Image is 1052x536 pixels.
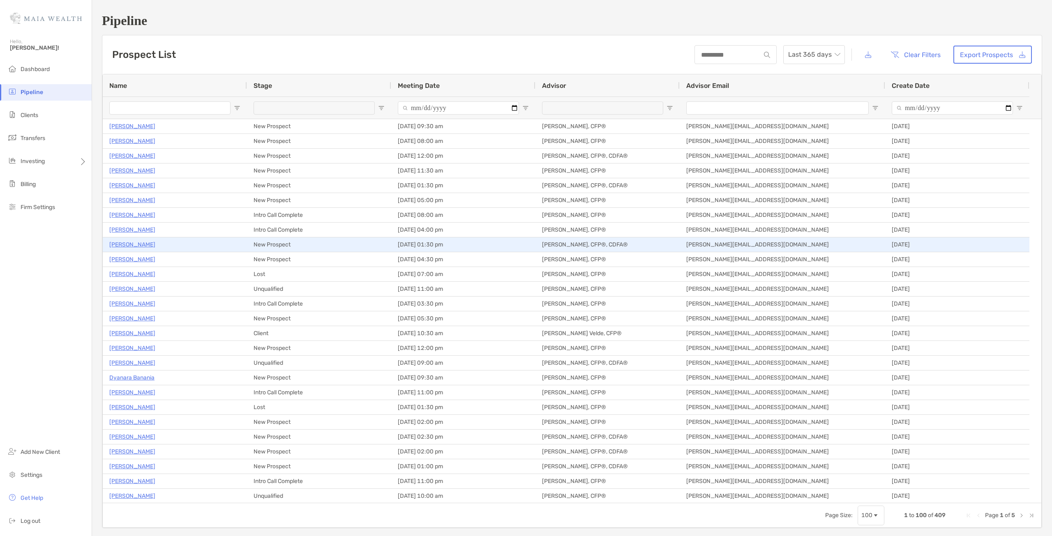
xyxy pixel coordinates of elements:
[109,476,155,486] p: [PERSON_NAME]
[535,474,680,488] div: [PERSON_NAME], CFP®
[109,225,155,235] a: [PERSON_NAME]
[109,461,155,472] p: [PERSON_NAME]
[892,101,1013,115] input: Create Date Filter Input
[535,193,680,207] div: [PERSON_NAME], CFP®
[247,459,391,474] div: New Prospect
[542,82,566,90] span: Advisor
[885,326,1029,340] div: [DATE]
[391,430,535,444] div: [DATE] 02:30 pm
[109,446,155,457] a: [PERSON_NAME]
[247,385,391,400] div: Intro Call Complete
[858,506,884,525] div: Page Size
[247,326,391,340] div: Client
[535,415,680,429] div: [PERSON_NAME], CFP®
[928,512,933,519] span: of
[680,119,885,133] div: [PERSON_NAME][EMAIL_ADDRESS][DOMAIN_NAME]
[904,512,908,519] span: 1
[112,49,176,60] h3: Prospect List
[391,267,535,281] div: [DATE] 07:00 am
[391,252,535,267] div: [DATE] 04:30 pm
[885,119,1029,133] div: [DATE]
[7,492,17,502] img: get-help icon
[109,373,155,383] a: Dyanara Banania
[247,178,391,193] div: New Prospect
[885,267,1029,281] div: [DATE]
[247,282,391,296] div: Unqualified
[391,297,535,311] div: [DATE] 03:30 pm
[861,512,872,519] div: 100
[109,432,155,442] p: [PERSON_NAME]
[247,223,391,237] div: Intro Call Complete
[247,252,391,267] div: New Prospect
[109,491,155,501] p: [PERSON_NAME]
[247,370,391,385] div: New Prospect
[247,311,391,326] div: New Prospect
[885,430,1029,444] div: [DATE]
[680,134,885,148] div: [PERSON_NAME][EMAIL_ADDRESS][DOMAIN_NAME]
[535,341,680,355] div: [PERSON_NAME], CFP®
[102,13,1042,28] h1: Pipeline
[109,269,155,279] a: [PERSON_NAME]
[247,163,391,178] div: New Prospect
[109,151,155,161] a: [PERSON_NAME]
[535,459,680,474] div: [PERSON_NAME], CFP®, CDFA®
[247,356,391,370] div: Unqualified
[391,163,535,178] div: [DATE] 11:30 am
[391,385,535,400] div: [DATE] 11:00 pm
[680,208,885,222] div: [PERSON_NAME][EMAIL_ADDRESS][DOMAIN_NAME]
[247,149,391,163] div: New Prospect
[247,119,391,133] div: New Prospect
[391,134,535,148] div: [DATE] 08:00 am
[1018,512,1025,519] div: Next Page
[247,415,391,429] div: New Prospect
[109,358,155,368] a: [PERSON_NAME]
[391,356,535,370] div: [DATE] 09:00 am
[391,178,535,193] div: [DATE] 01:30 pm
[109,136,155,146] a: [PERSON_NAME]
[247,297,391,311] div: Intro Call Complete
[21,495,43,501] span: Get Help
[885,400,1029,414] div: [DATE]
[680,282,885,296] div: [PERSON_NAME][EMAIL_ADDRESS][DOMAIN_NAME]
[1005,512,1010,519] span: of
[885,356,1029,370] div: [DATE]
[391,444,535,459] div: [DATE] 02:00 pm
[391,149,535,163] div: [DATE] 12:00 pm
[109,328,155,338] p: [PERSON_NAME]
[885,459,1029,474] div: [DATE]
[109,101,231,115] input: Name Filter Input
[934,512,946,519] span: 409
[680,459,885,474] div: [PERSON_NAME][EMAIL_ADDRESS][DOMAIN_NAME]
[391,489,535,503] div: [DATE] 10:00 am
[667,105,673,111] button: Open Filter Menu
[391,341,535,355] div: [DATE] 12:00 pm
[21,204,55,211] span: Firm Settings
[391,237,535,252] div: [DATE] 01:30 pm
[109,180,155,191] a: [PERSON_NAME]
[885,149,1029,163] div: [DATE]
[247,267,391,281] div: Lost
[680,252,885,267] div: [PERSON_NAME][EMAIL_ADDRESS][DOMAIN_NAME]
[109,387,155,398] a: [PERSON_NAME]
[247,193,391,207] div: New Prospect
[109,239,155,250] a: [PERSON_NAME]
[109,210,155,220] a: [PERSON_NAME]
[522,105,529,111] button: Open Filter Menu
[109,254,155,265] a: [PERSON_NAME]
[109,417,155,427] p: [PERSON_NAME]
[378,105,385,111] button: Open Filter Menu
[535,326,680,340] div: [PERSON_NAME] Velde, CFP®
[885,193,1029,207] div: [DATE]
[680,163,885,178] div: [PERSON_NAME][EMAIL_ADDRESS][DOMAIN_NAME]
[109,121,155,131] a: [PERSON_NAME]
[884,46,947,64] button: Clear Filters
[885,415,1029,429] div: [DATE]
[535,297,680,311] div: [PERSON_NAME], CFP®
